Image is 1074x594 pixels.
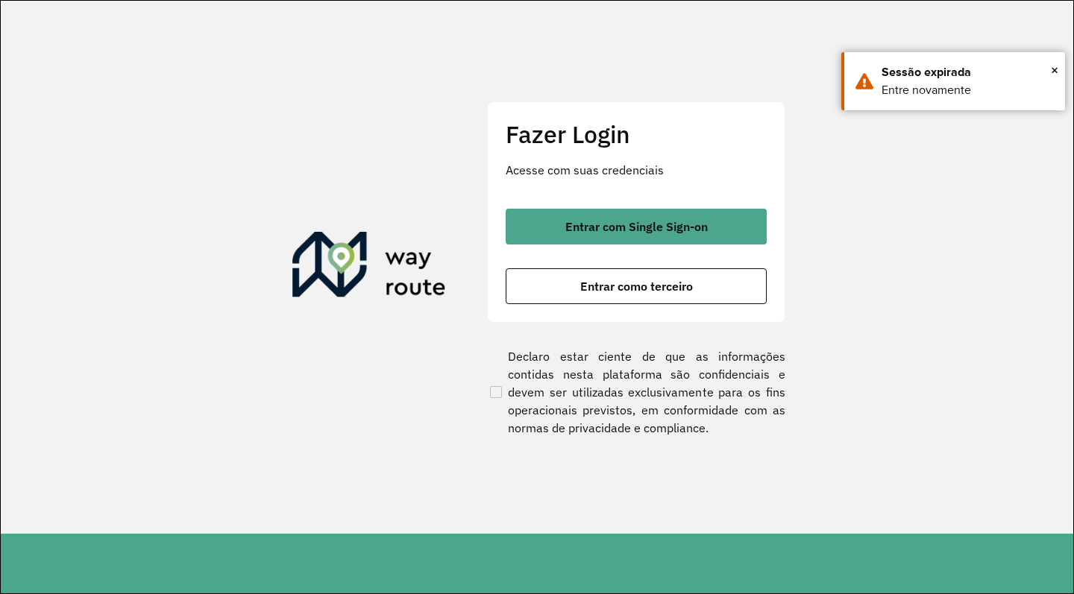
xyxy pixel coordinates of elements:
button: Close [1051,59,1058,81]
span: × [1051,59,1058,81]
button: button [506,268,767,304]
div: Sessão expirada [882,63,1054,81]
span: Entrar como terceiro [580,280,693,292]
button: button [506,209,767,244]
div: Entre novamente [882,81,1054,99]
label: Declaro estar ciente de que as informações contidas nesta plataforma são confidenciais e devem se... [487,347,785,437]
span: Entrar com Single Sign-on [565,221,708,233]
img: Roteirizador AmbevTech [292,232,446,303]
p: Acesse com suas credenciais [506,161,767,179]
h2: Fazer Login [506,120,767,148]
